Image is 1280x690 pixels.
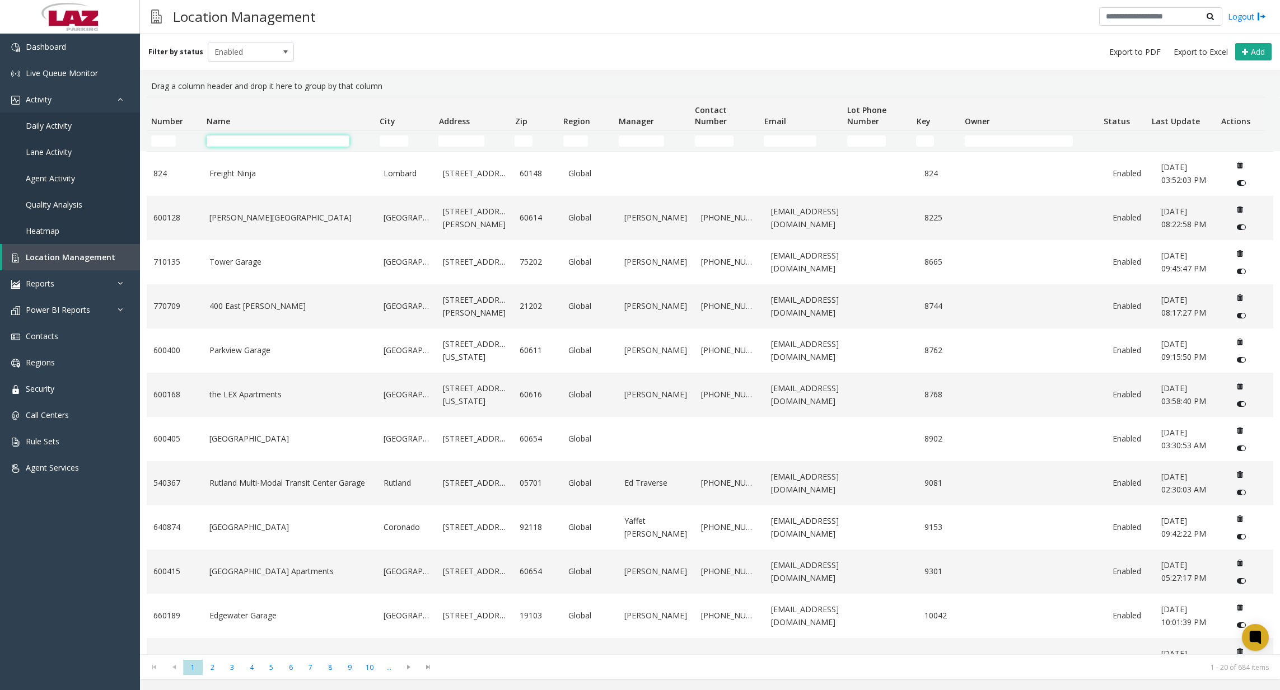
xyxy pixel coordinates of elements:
[1105,44,1165,60] button: Export to PDF
[153,212,196,224] a: 600128
[771,205,841,231] a: [EMAIL_ADDRESS][DOMAIN_NAME]
[209,167,370,180] a: Freight Ninja
[1231,466,1249,484] button: Delete
[384,654,429,666] a: [GEOGRAPHIC_DATA]
[1169,44,1232,60] button: Export to Excel
[151,116,183,126] span: Number
[1231,439,1252,457] button: Disable
[11,69,20,78] img: 'icon'
[151,135,176,147] input: Number Filter
[11,306,20,315] img: 'icon'
[1113,167,1148,180] a: Enabled
[1161,515,1218,540] a: [DATE] 09:42:22 PM
[209,212,370,224] a: [PERSON_NAME][GEOGRAPHIC_DATA]
[1231,528,1252,546] button: Disable
[520,521,555,533] a: 92118
[624,477,688,489] a: Ed Traverse
[701,212,758,224] a: [PHONE_NUMBER]
[153,256,196,268] a: 710135
[1161,559,1218,584] a: [DATE] 05:27:17 PM
[1113,654,1148,666] a: Enabled
[1113,521,1148,533] a: Enabled
[624,565,688,578] a: [PERSON_NAME]
[1231,245,1249,262] button: Delete
[153,609,196,622] a: 660189
[764,116,786,126] span: Email
[1113,433,1148,445] a: Enabled
[1161,560,1206,583] span: [DATE] 05:27:17 PM
[1161,294,1218,319] a: [DATE] 08:17:27 PM
[924,433,960,445] a: 8902
[568,521,611,533] a: Global
[520,344,555,356] a: 60611
[960,131,1099,151] td: Owner Filter
[690,131,760,151] td: Contact Number Filter
[771,515,841,540] a: [EMAIL_ADDRESS][DOMAIN_NAME]
[153,477,196,489] a: 540367
[151,3,162,30] img: pageIcon
[11,254,20,262] img: 'icon'
[209,256,370,268] a: Tower Garage
[443,167,506,180] a: [STREET_ADDRESS]
[520,256,555,268] a: 75202
[701,344,758,356] a: [PHONE_NUMBER]
[209,433,370,445] a: [GEOGRAPHIC_DATA]
[1161,648,1206,671] span: [DATE] 09:07:08 PM
[443,256,506,268] a: [STREET_ADDRESS]
[847,105,886,126] span: Lot Phone Number
[1161,383,1206,406] span: [DATE] 03:58:40 PM
[1231,307,1252,325] button: Disable
[445,663,1269,672] kendo-pager-info: 1 - 20 of 684 items
[771,294,841,319] a: [EMAIL_ADDRESS][DOMAIN_NAME]
[26,173,75,184] span: Agent Activity
[1161,339,1206,362] span: [DATE] 09:15:50 PM
[924,477,960,489] a: 9081
[1231,156,1249,174] button: Delete
[443,338,506,363] a: [STREET_ADDRESS][US_STATE]
[418,659,438,675] span: Go to the last page
[209,609,370,622] a: Edgewater Garage
[624,344,688,356] a: [PERSON_NAME]
[153,300,196,312] a: 770709
[1099,131,1147,151] td: Status Filter
[11,280,20,289] img: 'icon'
[701,477,758,489] a: [PHONE_NUMBER]
[1161,603,1218,628] a: [DATE] 10:01:39 PM
[619,116,654,126] span: Manager
[261,660,281,675] span: Page 5
[26,278,54,289] span: Reports
[1231,598,1249,616] button: Delete
[153,167,196,180] a: 824
[559,131,614,151] td: Region Filter
[1257,11,1266,22] img: logout
[26,94,52,105] span: Activity
[1161,382,1218,407] a: [DATE] 03:58:40 PM
[26,147,72,157] span: Lane Activity
[11,464,20,473] img: 'icon'
[153,565,196,578] a: 600415
[771,559,841,584] a: [EMAIL_ADDRESS][DOMAIN_NAME]
[167,3,321,30] h3: Location Management
[520,609,555,622] a: 19103
[384,344,429,356] a: [GEOGRAPHIC_DATA]
[624,609,688,622] a: [PERSON_NAME]
[1251,46,1265,57] span: Add
[568,167,611,180] a: Global
[701,300,758,312] a: [PHONE_NUMBER]
[153,654,196,666] a: 040165
[281,660,301,675] span: Page 6
[384,388,429,401] a: [GEOGRAPHIC_DATA]
[1231,642,1249,660] button: Delete
[1231,200,1249,218] button: Delete
[2,244,140,270] a: Location Management
[147,131,202,151] td: Number Filter
[1231,218,1252,236] button: Disable
[379,660,399,675] span: Page 11
[771,603,841,628] a: [EMAIL_ADDRESS][DOMAIN_NAME]
[771,250,841,275] a: [EMAIL_ADDRESS][DOMAIN_NAME]
[11,43,20,52] img: 'icon'
[203,660,222,675] span: Page 2
[153,344,196,356] a: 600400
[1161,161,1218,186] a: [DATE] 03:52:03 PM
[916,135,934,147] input: Key Filter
